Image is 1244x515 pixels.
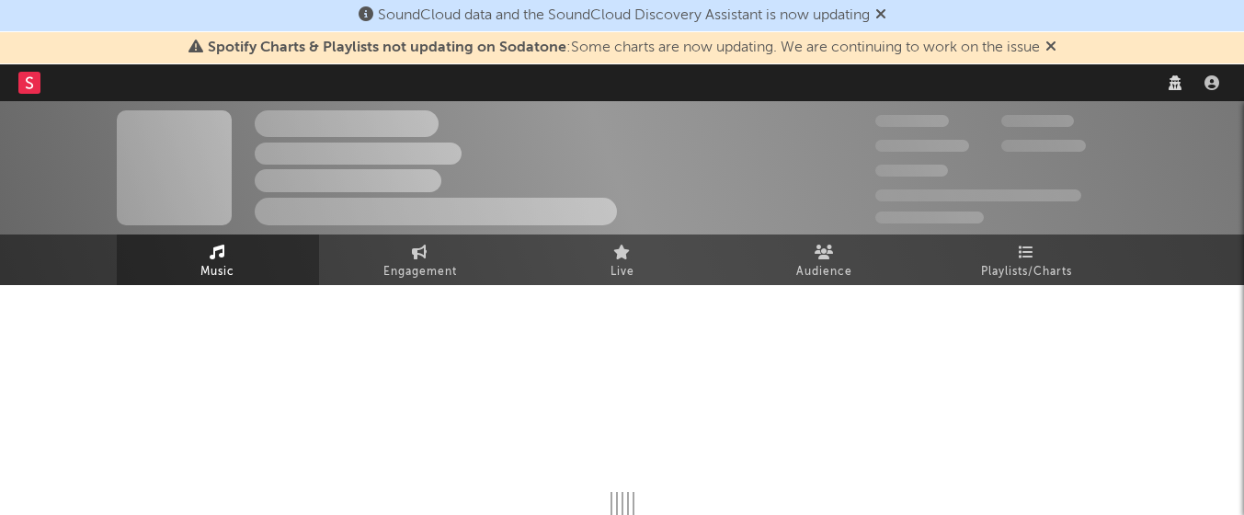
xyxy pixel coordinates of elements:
[208,40,1040,55] span: : Some charts are now updating. We are continuing to work on the issue
[875,189,1081,201] span: 50,000,000 Monthly Listeners
[1001,140,1086,152] span: 1,000,000
[378,8,870,23] span: SoundCloud data and the SoundCloud Discovery Assistant is now updating
[208,40,566,55] span: Spotify Charts & Playlists not updating on Sodatone
[383,261,457,283] span: Engagement
[1045,40,1056,55] span: Dismiss
[1001,115,1074,127] span: 100,000
[796,261,852,283] span: Audience
[200,261,234,283] span: Music
[117,235,319,285] a: Music
[611,261,634,283] span: Live
[319,235,521,285] a: Engagement
[875,212,984,223] span: Jump Score: 85.0
[875,115,949,127] span: 300,000
[981,261,1072,283] span: Playlists/Charts
[521,235,724,285] a: Live
[875,8,886,23] span: Dismiss
[724,235,926,285] a: Audience
[926,235,1128,285] a: Playlists/Charts
[875,140,969,152] span: 50,000,000
[875,165,948,177] span: 100,000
